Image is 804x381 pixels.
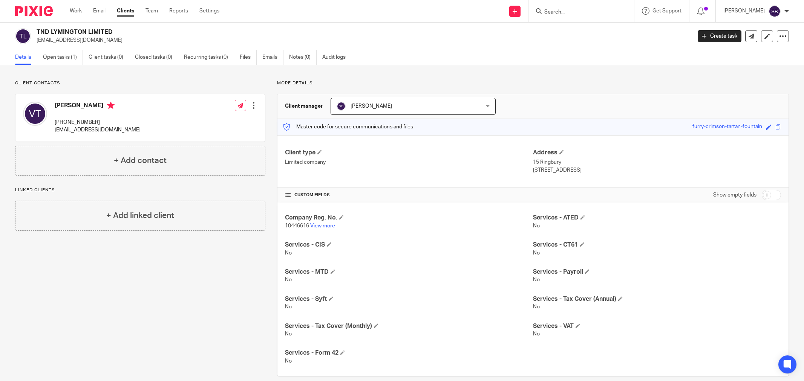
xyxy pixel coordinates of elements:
[70,7,82,15] a: Work
[23,102,47,126] img: svg%3E
[117,7,134,15] a: Clients
[89,50,129,65] a: Client tasks (0)
[285,331,292,337] span: No
[43,50,83,65] a: Open tasks (1)
[277,80,789,86] p: More details
[285,241,533,249] h4: Services - CIS
[285,192,533,198] h4: CUSTOM FIELDS
[135,50,178,65] a: Closed tasks (0)
[713,191,757,199] label: Show empty fields
[544,9,611,16] input: Search
[283,123,413,131] p: Master code for secure communications and files
[769,5,781,17] img: svg%3E
[723,7,765,15] p: [PERSON_NAME]
[285,277,292,282] span: No
[533,241,781,249] h4: Services - CT61
[285,102,323,110] h3: Client manager
[15,50,37,65] a: Details
[55,119,141,126] p: [PHONE_NUMBER]
[285,358,292,364] span: No
[322,50,351,65] a: Audit logs
[55,126,141,134] p: [EMAIL_ADDRESS][DOMAIN_NAME]
[262,50,283,65] a: Emails
[337,102,346,111] img: svg%3E
[106,210,174,221] h4: + Add linked client
[533,223,540,229] span: No
[698,30,741,42] a: Create task
[652,8,681,14] span: Get Support
[351,104,392,109] span: [PERSON_NAME]
[15,6,53,16] img: Pixie
[285,250,292,256] span: No
[15,28,31,44] img: svg%3E
[285,349,533,357] h4: Services - Form 42
[533,322,781,330] h4: Services - VAT
[533,214,781,222] h4: Services - ATED
[533,277,540,282] span: No
[533,268,781,276] h4: Services - Payroll
[533,166,781,174] p: [STREET_ADDRESS]
[15,187,265,193] p: Linked clients
[289,50,317,65] a: Notes (0)
[184,50,234,65] a: Recurring tasks (0)
[285,268,533,276] h4: Services - MTD
[37,28,556,36] h2: TND LYMINGTON LIMITED
[285,214,533,222] h4: Company Reg. No.
[692,123,762,131] div: furry-crimson-tartan-fountain
[533,295,781,303] h4: Services - Tax Cover (Annual)
[15,80,265,86] p: Client contacts
[285,295,533,303] h4: Services - Syft
[533,304,540,309] span: No
[169,7,188,15] a: Reports
[55,102,141,111] h4: [PERSON_NAME]
[285,158,533,166] p: Limited company
[114,155,167,166] h4: + Add contact
[93,7,106,15] a: Email
[107,102,115,109] i: Primary
[533,250,540,256] span: No
[240,50,257,65] a: Files
[285,322,533,330] h4: Services - Tax Cover (Monthly)
[285,304,292,309] span: No
[199,7,219,15] a: Settings
[533,158,781,166] p: 15 Ringbury
[285,223,309,229] span: 10446616
[310,223,335,229] a: View more
[285,149,533,157] h4: Client type
[533,149,781,157] h4: Address
[533,331,540,337] span: No
[145,7,158,15] a: Team
[37,37,686,44] p: [EMAIL_ADDRESS][DOMAIN_NAME]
